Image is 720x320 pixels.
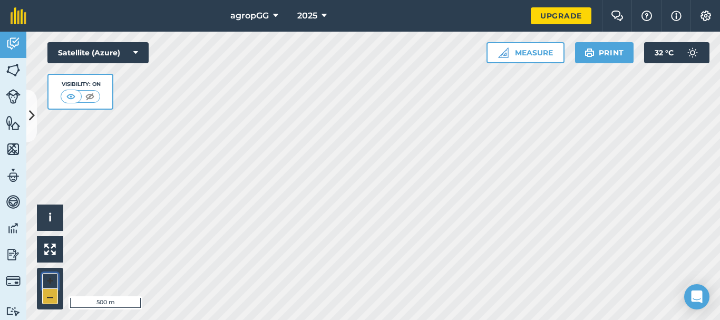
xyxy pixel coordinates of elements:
img: svg+xml;base64,PD94bWwgdmVyc2lvbj0iMS4wIiBlbmNvZGluZz0idXRmLTgiPz4KPCEtLSBHZW5lcmF0b3I6IEFkb2JlIE... [682,42,703,63]
img: A cog icon [699,11,712,21]
img: svg+xml;base64,PD94bWwgdmVyc2lvbj0iMS4wIiBlbmNvZGluZz0idXRmLTgiPz4KPCEtLSBHZW5lcmF0b3I6IEFkb2JlIE... [6,168,21,183]
span: 2025 [297,9,317,22]
button: i [37,205,63,231]
img: svg+xml;base64,PD94bWwgdmVyc2lvbj0iMS4wIiBlbmNvZGluZz0idXRmLTgiPz4KPCEtLSBHZW5lcmF0b3I6IEFkb2JlIE... [6,247,21,263]
div: Visibility: On [61,80,101,89]
span: 32 ° C [655,42,674,63]
img: svg+xml;base64,PD94bWwgdmVyc2lvbj0iMS4wIiBlbmNvZGluZz0idXRmLTgiPz4KPCEtLSBHZW5lcmF0b3I6IEFkb2JlIE... [6,89,21,104]
img: svg+xml;base64,PHN2ZyB4bWxucz0iaHR0cDovL3d3dy53My5vcmcvMjAwMC9zdmciIHdpZHRoPSI1NiIgaGVpZ2h0PSI2MC... [6,115,21,131]
img: Ruler icon [498,47,509,58]
img: svg+xml;base64,PD94bWwgdmVyc2lvbj0iMS4wIiBlbmNvZGluZz0idXRmLTgiPz4KPCEtLSBHZW5lcmF0b3I6IEFkb2JlIE... [6,274,21,288]
img: svg+xml;base64,PD94bWwgdmVyc2lvbj0iMS4wIiBlbmNvZGluZz0idXRmLTgiPz4KPCEtLSBHZW5lcmF0b3I6IEFkb2JlIE... [6,194,21,210]
img: svg+xml;base64,PD94bWwgdmVyc2lvbj0iMS4wIiBlbmNvZGluZz0idXRmLTgiPz4KPCEtLSBHZW5lcmF0b3I6IEFkb2JlIE... [6,36,21,52]
img: svg+xml;base64,PHN2ZyB4bWxucz0iaHR0cDovL3d3dy53My5vcmcvMjAwMC9zdmciIHdpZHRoPSIxOSIgaGVpZ2h0PSIyNC... [585,46,595,59]
img: Four arrows, one pointing top left, one top right, one bottom right and the last bottom left [44,244,56,255]
button: 32 °C [644,42,709,63]
img: svg+xml;base64,PD94bWwgdmVyc2lvbj0iMS4wIiBlbmNvZGluZz0idXRmLTgiPz4KPCEtLSBHZW5lcmF0b3I6IEFkb2JlIE... [6,220,21,236]
span: i [48,211,52,224]
img: fieldmargin Logo [11,7,26,24]
img: svg+xml;base64,PHN2ZyB4bWxucz0iaHR0cDovL3d3dy53My5vcmcvMjAwMC9zdmciIHdpZHRoPSI1MCIgaGVpZ2h0PSI0MC... [64,91,77,102]
img: svg+xml;base64,PHN2ZyB4bWxucz0iaHR0cDovL3d3dy53My5vcmcvMjAwMC9zdmciIHdpZHRoPSI1NiIgaGVpZ2h0PSI2MC... [6,62,21,78]
img: Two speech bubbles overlapping with the left bubble in the forefront [611,11,624,21]
img: svg+xml;base64,PD94bWwgdmVyc2lvbj0iMS4wIiBlbmNvZGluZz0idXRmLTgiPz4KPCEtLSBHZW5lcmF0b3I6IEFkb2JlIE... [6,306,21,316]
a: Upgrade [531,7,591,24]
button: + [42,273,58,289]
img: svg+xml;base64,PHN2ZyB4bWxucz0iaHR0cDovL3d3dy53My5vcmcvMjAwMC9zdmciIHdpZHRoPSI1NiIgaGVpZ2h0PSI2MC... [6,141,21,157]
button: – [42,289,58,304]
button: Print [575,42,634,63]
img: A question mark icon [640,11,653,21]
button: Measure [487,42,565,63]
img: svg+xml;base64,PHN2ZyB4bWxucz0iaHR0cDovL3d3dy53My5vcmcvMjAwMC9zdmciIHdpZHRoPSIxNyIgaGVpZ2h0PSIxNy... [671,9,682,22]
button: Satellite (Azure) [47,42,149,63]
div: Open Intercom Messenger [684,284,709,309]
span: agropGG [230,9,269,22]
img: svg+xml;base64,PHN2ZyB4bWxucz0iaHR0cDovL3d3dy53My5vcmcvMjAwMC9zdmciIHdpZHRoPSI1MCIgaGVpZ2h0PSI0MC... [83,91,96,102]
